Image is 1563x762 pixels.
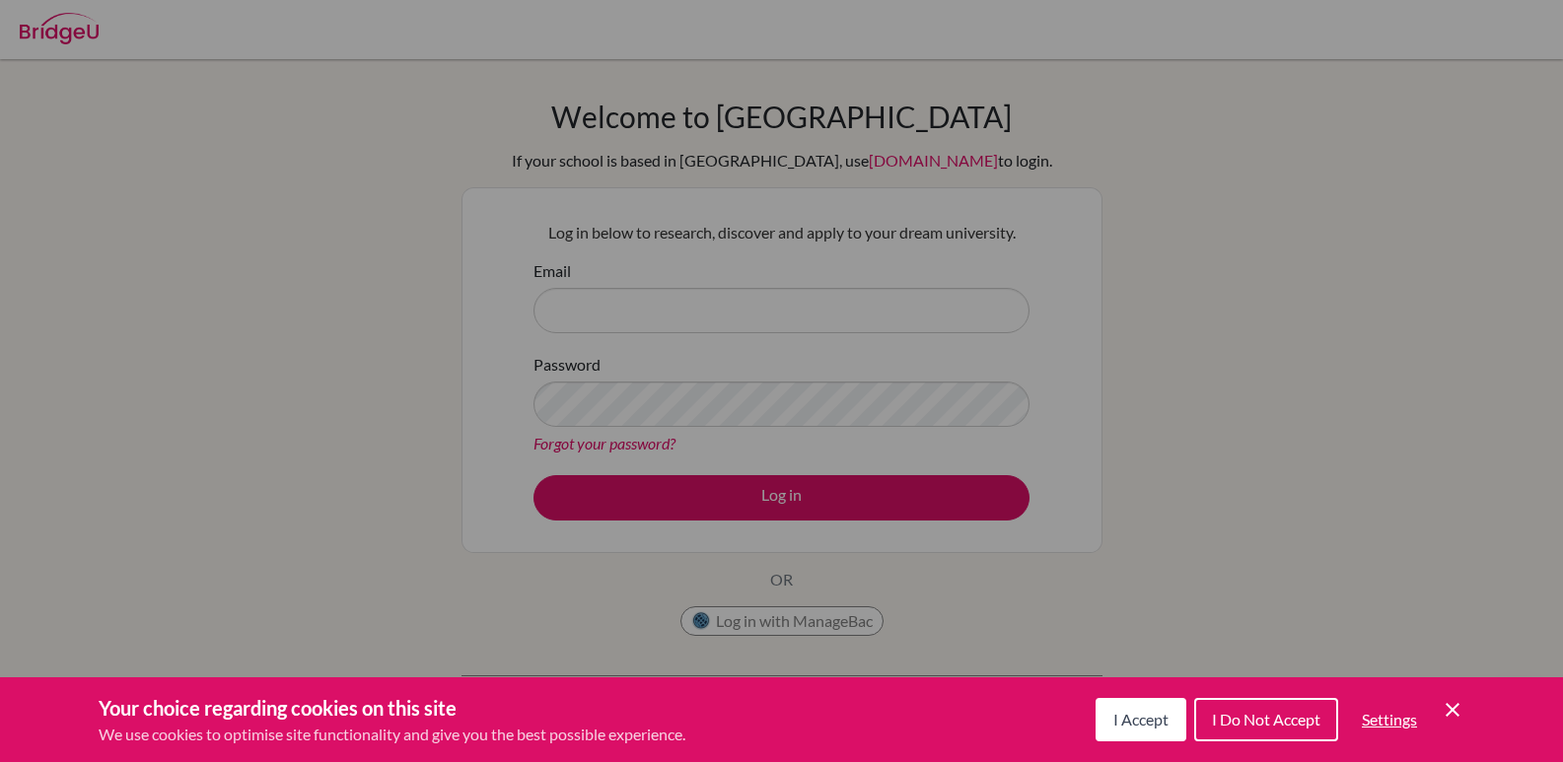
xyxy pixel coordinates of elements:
[99,723,685,746] p: We use cookies to optimise site functionality and give you the best possible experience.
[1113,710,1169,728] span: I Accept
[1194,698,1338,741] button: I Do Not Accept
[1212,710,1320,728] span: I Do Not Accept
[1441,698,1464,722] button: Save and close
[99,693,685,723] h3: Your choice regarding cookies on this site
[1096,698,1186,741] button: I Accept
[1346,700,1433,739] button: Settings
[1362,710,1417,728] span: Settings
